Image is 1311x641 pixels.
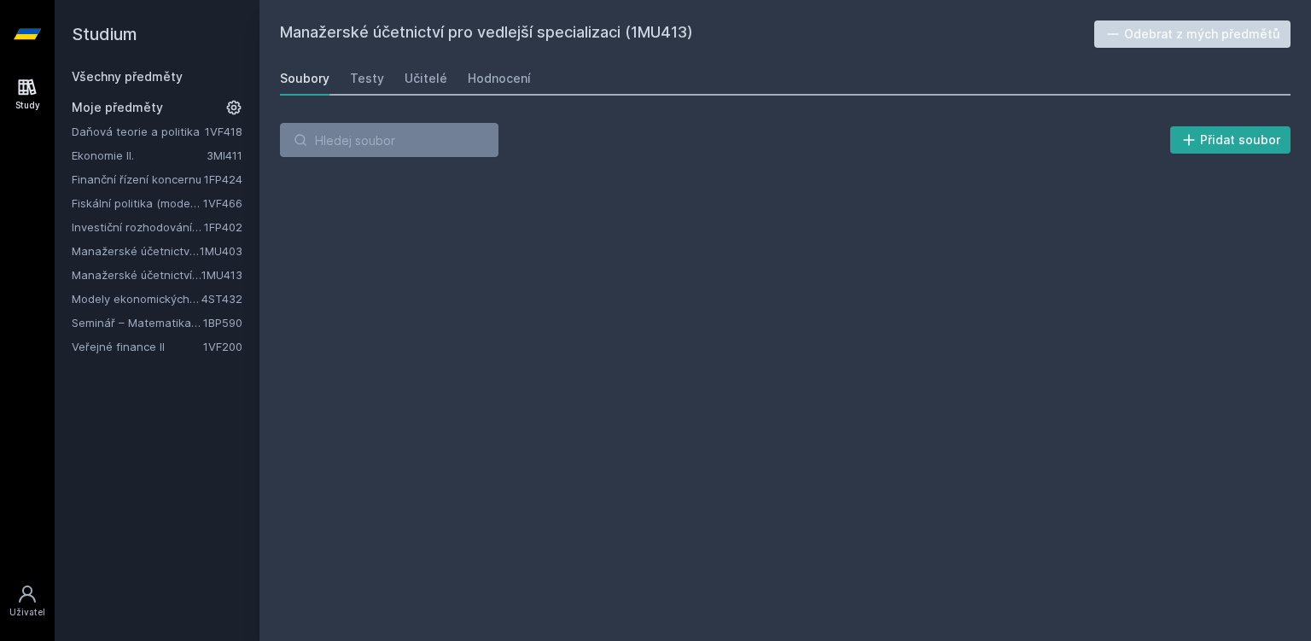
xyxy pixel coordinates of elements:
h2: Manažerské účetnictví pro vedlejší specializaci (1MU413) [280,20,1094,48]
a: Manažerské účetnictví II. [72,242,200,259]
div: Testy [350,70,384,87]
a: Testy [350,61,384,96]
a: 1VF418 [205,125,242,138]
a: Fiskální politika (moderní trendy a případové studie) (anglicky) [72,195,203,212]
a: Ekonomie II. [72,147,207,164]
a: Manažerské účetnictví pro vedlejší specializaci [72,266,201,283]
a: Study [3,68,51,120]
input: Hledej soubor [280,123,498,157]
div: Uživatel [9,606,45,619]
a: Učitelé [405,61,447,96]
div: Soubory [280,70,329,87]
a: Modely ekonomických a finančních časových řad [72,290,201,307]
a: Seminář – Matematika pro finance [72,314,203,331]
a: Finanční řízení koncernu [72,171,204,188]
a: Daňová teorie a politika [72,123,205,140]
div: Učitelé [405,70,447,87]
div: Hodnocení [468,70,531,87]
a: 1BP590 [203,316,242,329]
button: Odebrat z mých předmětů [1094,20,1291,48]
a: 1MU403 [200,244,242,258]
a: 1VF466 [203,196,242,210]
a: 4ST432 [201,292,242,306]
div: Study [15,99,40,112]
a: Všechny předměty [72,69,183,84]
a: 1FP402 [204,220,242,234]
a: Uživatel [3,575,51,627]
a: 1FP424 [204,172,242,186]
a: Investiční rozhodování a dlouhodobé financování [72,219,204,236]
a: 1MU413 [201,268,242,282]
span: Moje předměty [72,99,163,116]
a: Soubory [280,61,329,96]
a: 3MI411 [207,149,242,162]
button: Přidat soubor [1170,126,1291,154]
a: 1VF200 [203,340,242,353]
a: Veřejné finance II [72,338,203,355]
a: Hodnocení [468,61,531,96]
